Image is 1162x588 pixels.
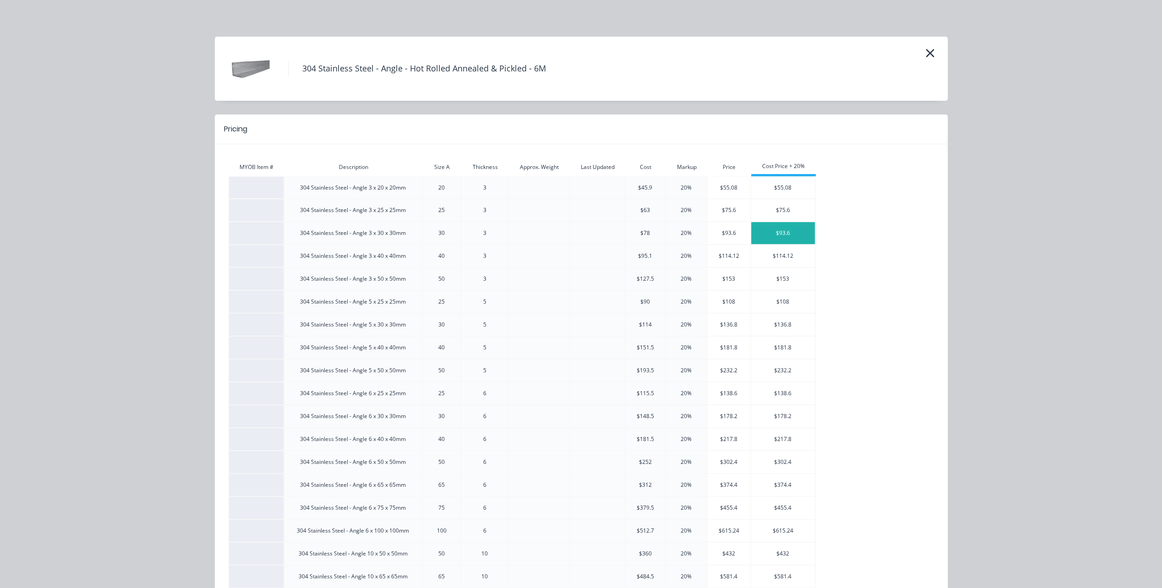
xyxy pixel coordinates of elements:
div: 50 [423,366,461,375]
div: 3 [462,184,508,192]
div: 20% [666,435,707,443]
div: $114 [626,321,665,329]
div: Last Updated [570,163,626,171]
div: 65 [423,481,461,489]
div: 304 Stainless Steel - Angle 6 x 75 x 75mm [284,504,422,512]
div: 304 Stainless Steel - Angle 6 x 25 x 25mm [284,389,422,397]
div: 304 Stainless Steel - Angle 3 x 50 x 50mm [284,275,422,283]
div: $302.4 [708,458,750,466]
div: 6 [462,412,508,420]
div: 20% [666,412,707,420]
div: 40 [423,252,461,260]
div: 50 [423,550,461,558]
div: $63 [626,206,665,214]
div: 3 [462,252,508,260]
div: $193.5 [626,366,665,375]
div: 3 [462,229,508,237]
div: $312 [626,481,665,489]
div: $455.4 [751,504,815,512]
div: $432 [751,550,815,558]
div: $181.8 [751,343,815,352]
div: Markup [666,163,708,171]
div: $217.8 [708,435,750,443]
div: $181.8 [708,343,750,352]
div: $432 [708,550,750,558]
div: 20% [666,343,707,352]
div: Description [284,163,423,171]
div: $115.5 [626,389,665,397]
div: 40 [423,343,461,352]
div: 304 Stainless Steel - Angle 5 x 25 x 25mm [284,298,422,306]
div: 20% [666,481,707,489]
div: $484.5 [626,572,665,581]
img: 304 Stainless Steel - Angle - Hot Rolled Annealed & Pickled - 6M [229,46,274,92]
div: 5 [462,321,508,329]
div: 304 Stainless Steel - Angle 6 x 100 x 100mm [284,527,422,535]
div: 20% [666,321,707,329]
div: 304 Stainless Steel - Angle 6 x 30 x 30mm [284,412,422,420]
div: 20% [666,366,707,375]
div: 75 [423,504,461,512]
div: 20% [666,252,707,260]
div: 20% [666,572,707,581]
div: 10 [462,550,508,558]
div: 20% [666,550,707,558]
div: 40 [423,435,461,443]
div: $455.4 [708,504,750,512]
div: $114.12 [751,252,815,260]
div: $75.6 [708,206,750,214]
div: 304 Stainless Steel - Angle 5 x 50 x 50mm [284,366,422,375]
div: MYOB Item # [229,163,284,171]
div: Cost [626,163,666,171]
div: 304 Stainless Steel - Angle 5 x 40 x 40mm [284,343,422,352]
div: 3 [462,206,508,214]
div: $153 [751,275,815,283]
div: $108 [708,298,750,306]
div: $615.24 [751,527,815,535]
div: 5 [462,366,508,375]
div: $581.4 [751,572,815,581]
div: $75.6 [751,206,815,214]
div: $45.9 [626,184,665,192]
div: 20% [666,184,707,192]
div: $136.8 [708,321,750,329]
div: $95.1 [626,252,665,260]
div: $379.5 [626,504,665,512]
div: Cost Price + 20% [751,162,816,170]
div: $360 [626,550,665,558]
div: $217.8 [751,435,815,443]
div: 20% [666,527,707,535]
div: 30 [423,321,461,329]
div: 5 [462,298,508,306]
div: 6 [462,389,508,397]
div: 30 [423,229,461,237]
div: $232.2 [751,366,815,375]
div: 100 [423,527,461,535]
div: $136.8 [751,321,815,329]
div: 50 [423,275,461,283]
div: 304 Stainless Steel - Angle 3 x 40 x 40mm [284,252,422,260]
div: 10 [462,572,508,581]
div: 304 Stainless Steel - Angle 10 x 50 x 50mm [284,550,422,558]
div: $151.5 [626,343,665,352]
h4: 304 Stainless Steel - Angle - Hot Rolled Annealed & Pickled - 6M [288,60,546,77]
div: 30 [423,412,461,420]
div: Approx. Weight [509,163,570,171]
div: 25 [423,206,461,214]
div: 20% [666,458,707,466]
div: $581.4 [708,572,750,581]
div: 20 [423,184,461,192]
div: $252 [626,458,665,466]
div: Pricing [224,124,247,135]
div: 3 [462,275,508,283]
div: $138.6 [751,389,815,397]
div: $114.12 [708,252,750,260]
div: 20% [666,275,707,283]
div: 6 [462,435,508,443]
div: 304 Stainless Steel - Angle 3 x 25 x 25mm [284,206,422,214]
div: $153 [708,275,750,283]
div: 25 [423,389,461,397]
div: 304 Stainless Steel - Angle 3 x 30 x 30mm [284,229,422,237]
div: $55.08 [751,184,815,192]
div: $512.7 [626,527,665,535]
